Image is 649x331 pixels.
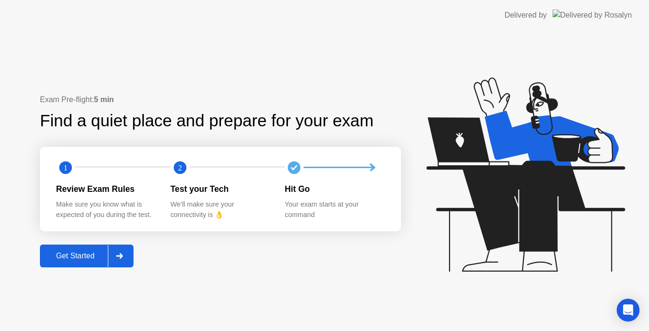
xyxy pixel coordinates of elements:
[64,163,67,172] text: 1
[505,9,547,21] div: Delivered by
[285,183,384,195] div: Hit Go
[43,252,108,260] div: Get Started
[40,108,375,133] div: Find a quiet place and prepare for your exam
[94,95,114,104] b: 5 min
[56,199,155,220] div: Make sure you know what is expected of you during the test.
[285,199,384,220] div: Your exam starts at your command
[171,183,270,195] div: Test your Tech
[40,245,134,267] button: Get Started
[171,199,270,220] div: We’ll make sure your connectivity is 👌
[617,299,639,322] div: Open Intercom Messenger
[56,183,155,195] div: Review Exam Rules
[40,94,401,105] div: Exam Pre-flight:
[178,163,182,172] text: 2
[553,9,632,20] img: Delivered by Rosalyn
